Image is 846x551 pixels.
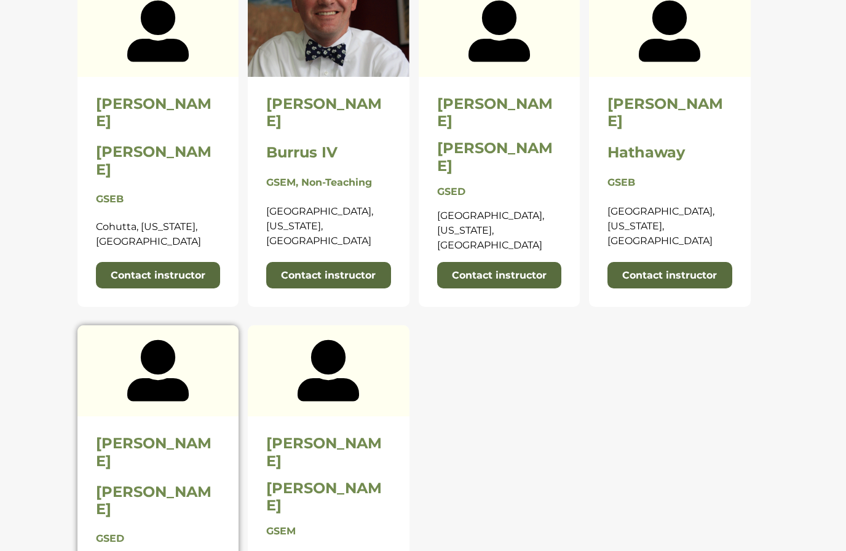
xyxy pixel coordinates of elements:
[607,144,732,162] h2: Hathaway
[266,204,391,248] p: [GEOGRAPHIC_DATA], [US_STATE], [GEOGRAPHIC_DATA]
[96,483,221,519] h2: [PERSON_NAME]
[266,262,391,289] a: Contact instructor
[266,144,391,162] h2: Burrus IV
[266,435,391,470] h2: [PERSON_NAME]
[96,262,221,289] a: Contact instructor
[437,95,562,131] h2: [PERSON_NAME]
[96,435,221,470] h2: [PERSON_NAME]
[96,95,221,131] h2: [PERSON_NAME]
[266,175,391,190] p: GSEM, Non-Teaching
[266,524,391,539] p: GSEM
[96,143,221,179] h2: [PERSON_NAME]
[437,184,562,199] p: GSED
[266,480,391,515] h2: [PERSON_NAME]
[437,208,562,253] p: [GEOGRAPHIC_DATA], [US_STATE], [GEOGRAPHIC_DATA]
[96,192,221,207] p: GSEB
[437,140,562,175] h2: [PERSON_NAME]
[96,531,221,546] p: GSED
[607,175,732,190] p: GSEB
[607,204,732,248] p: [GEOGRAPHIC_DATA], [US_STATE], [GEOGRAPHIC_DATA]
[96,220,221,249] p: Cohutta, [US_STATE], [GEOGRAPHIC_DATA]
[607,262,732,289] a: Contact instructor
[607,95,732,131] h2: [PERSON_NAME]
[437,262,562,289] a: Contact instructor
[266,95,391,131] h2: [PERSON_NAME]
